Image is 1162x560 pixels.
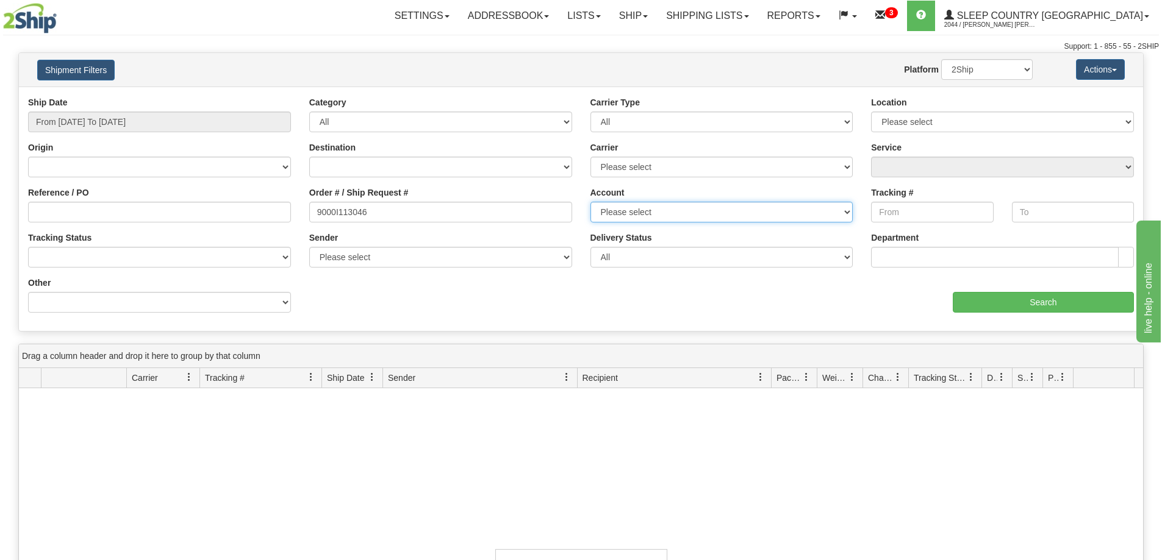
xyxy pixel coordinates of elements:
[590,186,625,199] label: Account
[590,232,652,244] label: Delivery Status
[868,372,894,384] span: Charge
[558,1,609,31] a: Lists
[871,96,906,108] label: Location
[822,372,848,384] span: Weight
[1017,372,1028,384] span: Shipment Issues
[776,372,802,384] span: Packages
[1134,218,1161,342] iframe: chat widget
[987,372,997,384] span: Delivery Status
[301,367,321,388] a: Tracking # filter column settings
[362,367,382,388] a: Ship Date filter column settings
[961,367,981,388] a: Tracking Status filter column settings
[953,292,1134,313] input: Search
[556,367,577,388] a: Sender filter column settings
[871,186,913,199] label: Tracking #
[37,60,115,80] button: Shipment Filters
[590,141,619,154] label: Carrier
[871,141,902,154] label: Service
[388,372,415,384] span: Sender
[888,367,908,388] a: Charge filter column settings
[386,1,459,31] a: Settings
[758,1,830,31] a: Reports
[309,96,346,108] label: Category
[309,141,356,154] label: Destination
[1052,367,1073,388] a: Pickup Status filter column settings
[1022,367,1042,388] a: Shipment Issues filter column settings
[954,10,1143,21] span: Sleep Country [GEOGRAPHIC_DATA]
[28,186,89,199] label: Reference / PO
[914,372,967,384] span: Tracking Status
[610,1,657,31] a: Ship
[842,367,863,388] a: Weight filter column settings
[3,3,57,34] img: logo2044.jpg
[590,96,640,108] label: Carrier Type
[750,367,771,388] a: Recipient filter column settings
[1012,202,1134,222] input: To
[179,367,199,388] a: Carrier filter column settings
[132,372,158,384] span: Carrier
[904,63,939,76] label: Platform
[309,186,409,199] label: Order # / Ship Request #
[1076,59,1125,80] button: Actions
[866,1,907,31] a: 3
[796,367,817,388] a: Packages filter column settings
[19,344,1143,368] div: grid grouping header
[944,19,1036,31] span: 2044 / [PERSON_NAME] [PERSON_NAME]
[9,7,113,22] div: live help - online
[935,1,1158,31] a: Sleep Country [GEOGRAPHIC_DATA] 2044 / [PERSON_NAME] [PERSON_NAME]
[871,232,919,244] label: Department
[885,7,898,18] sup: 3
[991,367,1012,388] a: Delivery Status filter column settings
[28,141,53,154] label: Origin
[3,41,1159,52] div: Support: 1 - 855 - 55 - 2SHIP
[871,202,993,222] input: From
[28,96,68,108] label: Ship Date
[459,1,559,31] a: Addressbook
[1048,372,1058,384] span: Pickup Status
[583,372,618,384] span: Recipient
[28,232,91,244] label: Tracking Status
[205,372,245,384] span: Tracking #
[327,372,364,384] span: Ship Date
[309,232,338,244] label: Sender
[657,1,758,31] a: Shipping lists
[28,277,51,289] label: Other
